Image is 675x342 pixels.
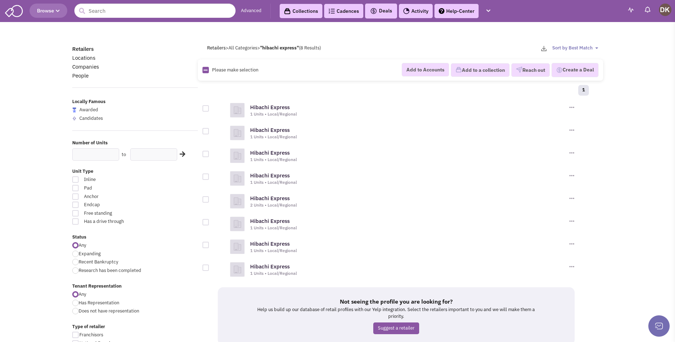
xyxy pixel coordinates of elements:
div: 1 Units • Local/Regional [250,134,568,140]
span: Endcap [79,202,158,208]
img: locallyfamous-upvote.png [72,116,77,121]
a: Hibachi Express [250,218,290,224]
span: Any [79,291,86,297]
a: Companies [72,63,99,70]
img: SmartAdmin [5,4,23,17]
label: Tenant Representation [72,283,198,290]
div: 1 Units • Local/Regional [250,225,568,231]
a: Suggest a retailer [373,322,419,334]
button: Add to Accounts [402,63,449,76]
span: Deals [370,7,392,14]
a: Hibachi Express [250,172,290,179]
img: icon-collection-lavender-black.svg [284,8,291,15]
span: Franchisors [79,332,103,338]
div: 1 Units • Local/Regional [250,157,568,162]
label: to [122,151,126,158]
span: Anchor [79,193,158,200]
img: Deal-Dollar.png [556,66,563,74]
span: Expanding [79,251,101,257]
a: 1 [578,85,589,96]
span: > [257,45,260,51]
span: Please make selection [212,67,258,73]
button: Create a Deal [552,63,598,77]
b: "hibachi express" [260,45,299,51]
span: Awarded [79,107,98,113]
a: Hibachi Express [250,263,290,270]
div: 1 Units • Local/Regional [250,180,568,185]
a: Hibachi Express [250,104,290,111]
span: Candidates [79,115,103,121]
span: Pad [79,185,158,192]
a: Retailers [207,45,226,51]
div: Search Nearby [175,150,186,159]
a: Help-Center [434,4,479,18]
img: icon-deals.svg [370,7,377,15]
span: Free standing [79,210,158,217]
img: Activity.png [403,8,410,14]
img: download-2-24.png [541,46,547,51]
div: 1 Units • Local/Regional [250,248,568,253]
img: help.png [439,8,444,14]
a: Retailers [72,46,94,52]
button: Deals [368,6,394,16]
div: 1 Units • Local/Regional [250,271,568,276]
a: Advanced [241,7,262,14]
div: 2 Units • Local/Regional [250,202,568,208]
button: Add to a collection [451,63,510,77]
button: Reach out [511,63,550,77]
a: Hibachi Express [250,240,290,247]
span: Research has been completed [79,267,141,273]
a: Cadences [324,4,363,18]
a: Hibachi Express [250,127,290,133]
img: VectorPaper_Plane.png [516,66,522,73]
span: All Categories (8 Results) [228,45,321,51]
label: Number of Units [72,140,198,146]
span: Has a drive through [79,218,158,225]
input: Search [74,4,236,18]
a: Hibachi Express [250,149,290,156]
span: Browse [37,7,60,14]
a: Activity [399,4,433,18]
label: Type of retailer [72,324,198,330]
p: Help us build up our database of retail profiles with our Yelp integration. Select the retailers ... [253,306,539,320]
label: Status [72,234,198,241]
div: 1 Units • Local/Regional [250,111,568,117]
img: icon-collection-lavender.png [455,66,462,73]
a: Collections [280,4,322,18]
span: Does not have representation [79,308,139,314]
img: Rectangle.png [202,67,209,73]
span: > [226,45,228,51]
span: Any [79,242,86,248]
button: Browse [30,4,67,18]
h5: Not seeing the profile you are looking for? [253,298,539,305]
img: Donnie Keller [659,4,671,16]
span: Recent Bankruptcy [79,259,118,265]
span: Has Representation [79,300,119,306]
label: Locally Famous [72,98,198,105]
img: locallyfamous-largeicon.png [72,107,77,113]
span: Inline [79,176,158,183]
label: Unit Type [72,168,198,175]
img: Cadences_logo.png [328,9,335,14]
a: People [72,72,89,79]
a: Locations [72,54,95,61]
a: Hibachi Express [250,195,290,202]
